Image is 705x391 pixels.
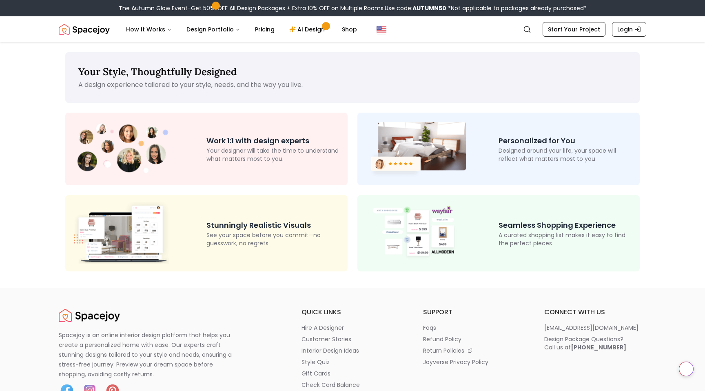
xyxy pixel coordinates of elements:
p: Personalized for You [499,135,633,147]
nav: Main [120,21,364,38]
a: [EMAIL_ADDRESS][DOMAIN_NAME] [544,324,646,332]
a: style quiz [302,358,403,366]
button: Design Portfolio [180,21,247,38]
a: Pricing [248,21,281,38]
p: Stunningly Realistic Visuals [206,220,341,231]
a: Spacejoy [59,307,120,324]
p: Your Style, Thoughtfully Designed [78,65,627,78]
p: Work 1:1 with design experts [206,135,341,147]
img: Shop Design [364,204,466,262]
b: [PHONE_NUMBER] [571,343,626,351]
a: joyverse privacy policy [423,358,525,366]
p: A design experience tailored to your style, needs, and the way you live. [78,80,627,90]
p: refund policy [423,335,461,343]
div: The Autumn Glow Event-Get 50% OFF All Design Packages + Extra 10% OFF on Multiple Rooms. [119,4,587,12]
p: interior design ideas [302,347,359,355]
img: Spacejoy Logo [59,307,120,324]
p: See your space before you commit—no guesswork, no regrets [206,231,341,247]
p: [EMAIL_ADDRESS][DOMAIN_NAME] [544,324,638,332]
p: gift cards [302,369,330,378]
b: AUTUMN50 [412,4,446,12]
img: United States [377,24,386,34]
a: Spacejoy [59,21,110,38]
a: hire a designer [302,324,403,332]
p: hire a designer [302,324,344,332]
p: A curated shopping list makes it easy to find the perfect pieces [499,231,633,247]
span: *Not applicable to packages already purchased* [446,4,587,12]
a: gift cards [302,369,403,378]
img: Spacejoy Logo [59,21,110,38]
p: style quiz [302,358,330,366]
p: faqs [423,324,436,332]
a: Design Package Questions?Call us at[PHONE_NUMBER] [544,335,646,351]
p: check card balance [302,381,360,389]
h6: support [423,307,525,317]
a: Start Your Project [543,22,605,37]
img: 3D Design [72,202,174,264]
p: customer stories [302,335,351,343]
p: Your designer will take the time to understand what matters most to you. [206,147,341,163]
p: Seamless Shopping Experience [499,220,633,231]
p: return policies [423,347,464,355]
a: refund policy [423,335,525,343]
h6: quick links [302,307,403,317]
h6: connect with us [544,307,646,317]
p: Spacejoy is an online interior design platform that helps you create a personalized home with eas... [59,330,242,379]
button: How It Works [120,21,178,38]
a: Shop [335,21,364,38]
a: customer stories [302,335,403,343]
p: Designed around your life, your space will reflect what matters most to you [499,147,633,163]
nav: Global [59,16,646,42]
a: Login [612,22,646,37]
span: Use code: [385,4,446,12]
a: AI Design [283,21,334,38]
a: interior design ideas [302,347,403,355]
a: faqs [423,324,525,332]
img: Room Design [364,119,466,179]
a: check card balance [302,381,403,389]
img: Design Experts [72,120,174,178]
p: joyverse privacy policy [423,358,488,366]
div: Design Package Questions? Call us at [544,335,626,351]
a: return policies [423,347,525,355]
